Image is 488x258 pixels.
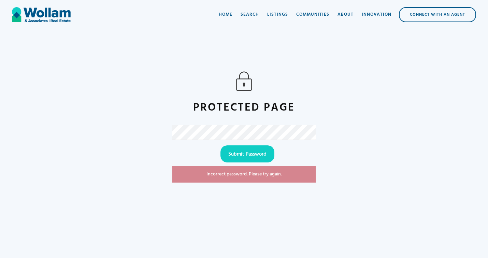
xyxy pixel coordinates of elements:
[400,8,475,21] div: Connect with an Agent
[296,11,329,18] div: Communities
[338,11,354,18] div: About
[176,171,312,178] div: Incorrect password. Please try again.
[220,145,274,162] input: Submit Password
[267,11,288,18] div: Listings
[399,7,476,22] a: Connect with an Agent
[241,11,259,18] div: Search
[236,4,263,25] a: Search
[333,4,358,25] a: About
[172,70,316,183] form: Email Form
[215,4,236,25] a: Home
[358,4,396,25] a: Innovation
[12,4,71,25] a: home
[219,11,232,18] div: Home
[263,4,292,25] a: Listings
[292,4,333,25] a: Communities
[172,101,316,115] h2: Protected Page
[362,11,391,18] div: Innovation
